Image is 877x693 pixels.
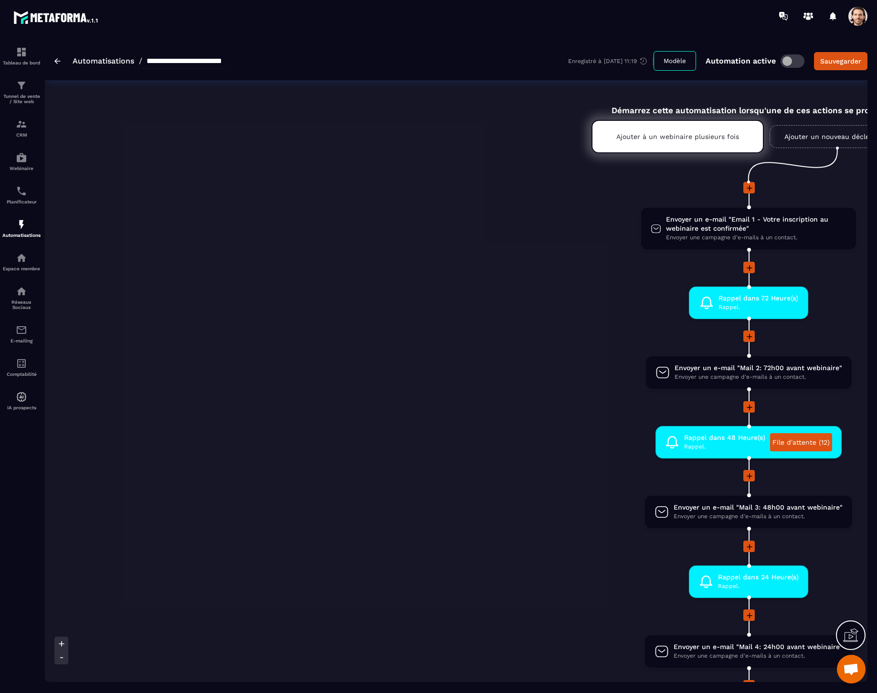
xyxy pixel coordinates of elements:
a: File d'attente (12) [770,433,832,451]
a: emailemailE-mailing [2,317,41,351]
a: formationformationTunnel de vente / Site web [2,73,41,111]
span: Envoyer une campagne d'e-mails à un contact. [675,373,842,382]
p: Automatisations [2,233,41,238]
a: formationformationTableau de bord [2,39,41,73]
span: Envoyer un e-mail "Email 1 - Votre inscription au webinaire est confirmée" [666,215,846,233]
span: Rappel. [718,582,799,591]
img: arrow [54,58,61,64]
p: Ajouter à un webinaire plusieurs fois [616,133,739,140]
span: Envoyer un e-mail "Mail 2: 72h00 avant webinaire" [675,363,842,373]
p: CRM [2,132,41,138]
p: Tableau de bord [2,60,41,65]
a: automationsautomationsEspace membre [2,245,41,278]
img: automations [16,219,27,230]
p: Tunnel de vente / Site web [2,94,41,104]
p: [DATE] 11:19 [604,58,637,64]
p: Comptabilité [2,372,41,377]
img: email [16,324,27,336]
p: Réseaux Sociaux [2,299,41,310]
span: Rappel dans 72 Heure(s) [719,294,798,303]
div: Sauvegarder [820,56,861,66]
a: Automatisations [73,56,134,65]
span: Envoyer une campagne d'e-mails à un contact. [666,233,846,242]
p: Automation active [706,56,776,65]
a: accountantaccountantComptabilité [2,351,41,384]
span: Envoyer un e-mail "Mail 3: 48h00 avant webinaire" [674,503,843,512]
span: Rappel. [719,303,798,312]
div: Enregistré à [568,57,654,65]
a: automationsautomationsAutomatisations [2,212,41,245]
img: social-network [16,286,27,297]
p: E-mailing [2,338,41,343]
img: scheduler [16,185,27,197]
a: formationformationCRM [2,111,41,145]
p: Planificateur [2,199,41,204]
p: IA prospects [2,405,41,410]
p: Espace membre [2,266,41,271]
img: automations [16,391,27,403]
span: Rappel dans 48 Heure(s) [684,433,765,442]
span: / [139,56,142,65]
p: Webinaire [2,166,41,171]
a: social-networksocial-networkRéseaux Sociaux [2,278,41,317]
span: Envoyer une campagne d'e-mails à un contact. [674,512,843,521]
img: formation [16,80,27,91]
img: formation [16,46,27,58]
a: schedulerschedulerPlanificateur [2,178,41,212]
img: logo [13,9,99,26]
button: Modèle [654,51,696,71]
img: automations [16,152,27,163]
span: Envoyer une campagne d'e-mails à un contact. [674,651,843,661]
span: Rappel. [684,442,765,451]
img: formation [16,118,27,130]
a: automationsautomationsWebinaire [2,145,41,178]
button: Sauvegarder [814,52,867,70]
span: Rappel dans 24 Heure(s) [718,573,799,582]
span: Envoyer un e-mail "Mail 4: 24h00 avant webinaire" [674,642,843,651]
img: automations [16,252,27,264]
img: accountant [16,358,27,369]
a: Open chat [837,655,866,683]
